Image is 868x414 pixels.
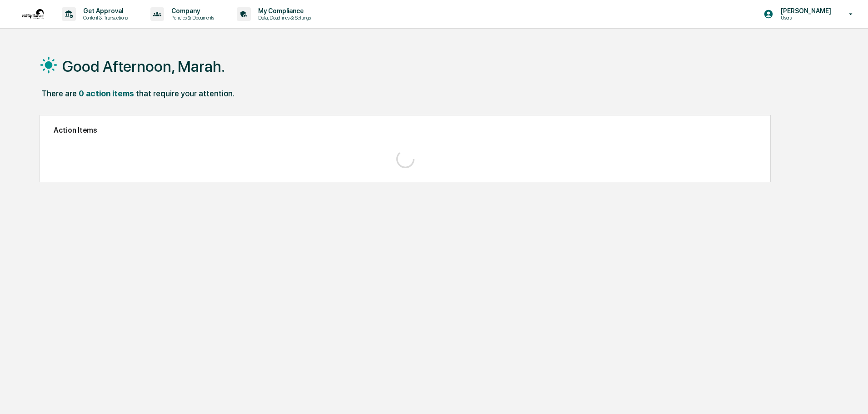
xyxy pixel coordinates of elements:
p: Company [164,7,219,15]
p: Data, Deadlines & Settings [251,15,315,21]
h2: Action Items [54,126,757,135]
p: Policies & Documents [164,15,219,21]
p: Content & Transactions [76,15,132,21]
div: that require your attention. [136,89,234,98]
p: [PERSON_NAME] [773,7,836,15]
p: Users [773,15,836,21]
p: My Compliance [251,7,315,15]
img: logo [22,9,44,19]
div: 0 action items [79,89,134,98]
div: There are [41,89,77,98]
p: Get Approval [76,7,132,15]
h1: Good Afternoon, Marah. [62,57,225,75]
